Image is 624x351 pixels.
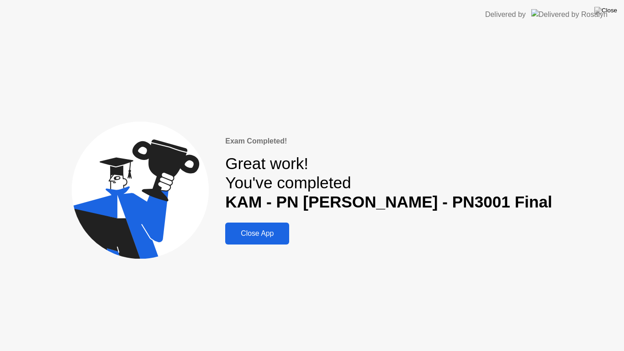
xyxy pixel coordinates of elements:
[225,154,552,212] div: Great work! You've completed
[485,9,526,20] div: Delivered by
[594,7,617,14] img: Close
[228,229,286,238] div: Close App
[225,136,552,147] div: Exam Completed!
[225,223,289,245] button: Close App
[225,193,552,211] b: KAM - PN [PERSON_NAME] - PN3001 Final
[531,9,608,20] img: Delivered by Rosalyn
